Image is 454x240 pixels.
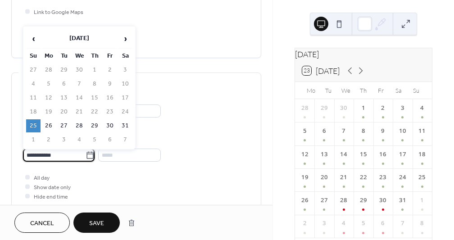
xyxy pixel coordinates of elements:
[87,105,102,118] td: 22
[41,77,56,91] td: 5
[398,127,407,136] div: 10
[118,50,132,63] th: Sa
[398,104,407,113] div: 3
[390,82,407,99] div: Sa
[14,213,70,233] button: Cancel
[418,104,427,113] div: 4
[118,105,132,118] td: 24
[354,82,372,99] div: Th
[398,196,407,205] div: 31
[418,127,427,136] div: 11
[87,63,102,77] td: 1
[340,150,349,159] div: 14
[72,50,86,63] th: We
[359,219,368,228] div: 5
[340,219,349,228] div: 4
[41,119,56,132] td: 26
[34,173,50,183] span: All day
[41,29,117,49] th: [DATE]
[72,119,86,132] td: 28
[72,77,86,91] td: 7
[118,91,132,104] td: 17
[57,50,71,63] th: Tu
[41,50,56,63] th: Mo
[26,105,41,118] td: 18
[372,82,390,99] div: Fr
[300,196,309,205] div: 26
[378,104,387,113] div: 2
[320,219,329,228] div: 3
[295,48,432,60] div: [DATE]
[418,173,427,182] div: 25
[340,127,349,136] div: 7
[320,173,329,182] div: 20
[118,133,132,146] td: 7
[337,82,355,99] div: We
[72,63,86,77] td: 30
[340,196,349,205] div: 28
[26,77,41,91] td: 4
[103,133,117,146] td: 6
[103,91,117,104] td: 16
[26,50,41,63] th: Su
[418,150,427,159] div: 18
[72,105,86,118] td: 21
[89,219,104,228] span: Save
[300,173,309,182] div: 19
[103,63,117,77] td: 2
[300,127,309,136] div: 5
[118,30,132,48] span: ›
[72,91,86,104] td: 14
[87,119,102,132] td: 29
[398,150,407,159] div: 17
[300,219,309,228] div: 2
[57,63,71,77] td: 29
[27,30,40,48] span: ‹
[26,133,41,146] td: 1
[57,119,71,132] td: 27
[320,104,329,113] div: 29
[103,77,117,91] td: 9
[359,150,368,159] div: 15
[340,104,349,113] div: 30
[300,104,309,113] div: 28
[103,105,117,118] td: 23
[378,219,387,228] div: 6
[57,105,71,118] td: 20
[87,50,102,63] th: Th
[300,150,309,159] div: 12
[320,82,337,99] div: Tu
[41,133,56,146] td: 2
[34,192,68,202] span: Hide end time
[378,127,387,136] div: 9
[34,8,83,17] span: Link to Google Maps
[73,213,120,233] button: Save
[57,91,71,104] td: 13
[87,77,102,91] td: 8
[378,173,387,182] div: 23
[378,150,387,159] div: 16
[57,77,71,91] td: 6
[26,91,41,104] td: 11
[41,63,56,77] td: 28
[378,196,387,205] div: 30
[103,119,117,132] td: 30
[299,64,343,77] button: 23[DATE]
[57,133,71,146] td: 3
[407,82,425,99] div: Su
[398,173,407,182] div: 24
[118,63,132,77] td: 3
[87,133,102,146] td: 5
[72,133,86,146] td: 4
[418,219,427,228] div: 8
[418,196,427,205] div: 1
[103,50,117,63] th: Fr
[118,77,132,91] td: 10
[118,119,132,132] td: 31
[340,173,349,182] div: 21
[359,173,368,182] div: 22
[26,119,41,132] td: 25
[41,105,56,118] td: 19
[320,150,329,159] div: 13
